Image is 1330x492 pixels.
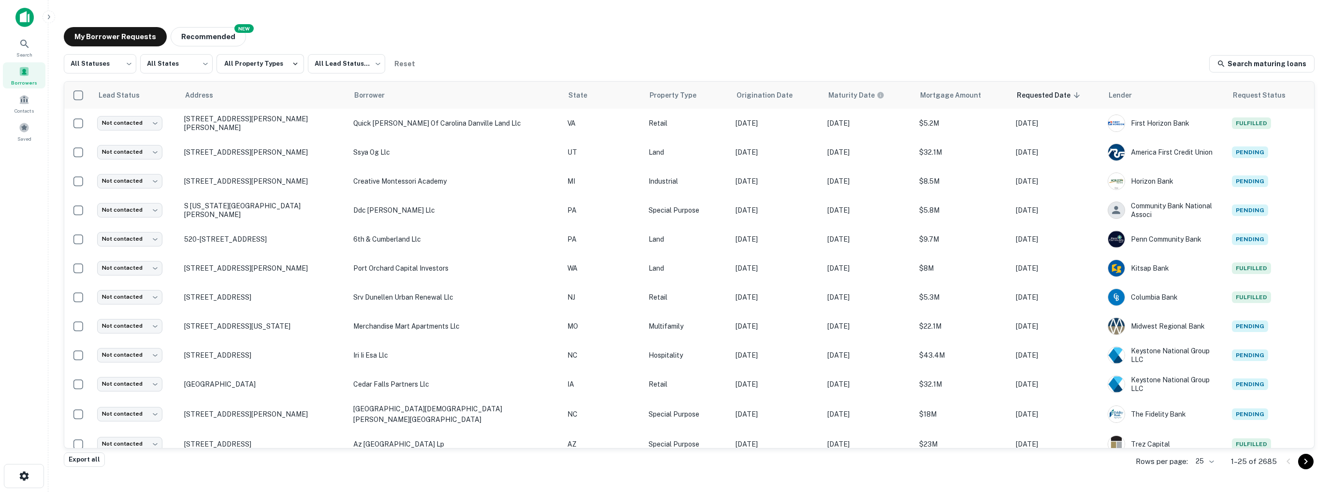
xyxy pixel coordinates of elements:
div: Not contacted [97,319,162,333]
p: Multifamily [649,321,726,332]
img: picture [1108,231,1125,247]
p: $18M [919,409,1006,420]
p: [STREET_ADDRESS][PERSON_NAME] [184,264,344,273]
img: picture [1108,436,1125,452]
span: Pending [1232,349,1268,361]
span: Borrowers [11,79,37,87]
img: picture [1108,144,1125,160]
div: America First Credit Union [1108,144,1222,161]
img: capitalize-icon.png [15,8,34,27]
p: port orchard capital investors [353,263,558,274]
button: Reset [389,54,420,73]
p: [DATE] [736,205,818,216]
p: az [GEOGRAPHIC_DATA] lp [353,439,558,449]
span: Pending [1232,146,1268,158]
p: [STREET_ADDRESS] [184,440,344,449]
p: [STREET_ADDRESS][PERSON_NAME][PERSON_NAME] [184,115,344,132]
p: [DATE] [827,205,910,216]
span: Borrower [354,89,397,101]
p: creative montessori academy [353,176,558,187]
div: Not contacted [97,437,162,451]
div: Community Bank National Associ [1108,202,1222,219]
button: All Property Types [217,54,304,73]
p: [DATE] [1016,263,1098,274]
p: 1–25 of 2685 [1231,456,1277,467]
div: First Horizon Bank [1108,115,1222,132]
span: State [568,89,600,101]
p: Land [649,147,726,158]
p: $5.2M [919,118,1006,129]
p: MI [567,176,639,187]
p: [DATE] [827,234,910,245]
p: [STREET_ADDRESS] [184,351,344,360]
p: Retail [649,292,726,303]
p: [DATE] [1016,321,1098,332]
p: [DATE] [827,350,910,361]
p: [DATE] [827,176,910,187]
p: [DATE] [736,350,818,361]
p: Special Purpose [649,439,726,449]
p: $8.5M [919,176,1006,187]
h6: Maturity Date [828,90,875,101]
p: merchandise mart apartments llc [353,321,558,332]
div: Not contacted [97,174,162,188]
span: Saved [17,135,31,143]
p: [DATE] [827,379,910,390]
th: Address [179,82,348,109]
th: Maturity dates displayed may be estimated. Please contact the lender for the most accurate maturi... [823,82,914,109]
img: picture [1108,406,1125,422]
p: Land [649,234,726,245]
p: [DATE] [827,409,910,420]
img: picture [1108,289,1125,305]
div: Keystone National Group LLC [1108,347,1222,364]
div: Kitsap Bank [1108,260,1222,277]
div: Chat Widget [1282,415,1330,461]
div: Not contacted [97,203,162,217]
div: All Statuses [64,51,136,76]
p: IA [567,379,639,390]
p: [DATE] [1016,234,1098,245]
span: Mortgage Amount [920,89,994,101]
div: Saved [3,118,45,145]
p: Retail [649,118,726,129]
p: quick [PERSON_NAME] of carolina danville land llc [353,118,558,129]
div: Horizon Bank [1108,173,1222,190]
img: picture [1108,260,1125,276]
p: [STREET_ADDRESS] [184,293,344,302]
p: [DATE] [1016,409,1098,420]
span: Property Type [650,89,709,101]
th: Property Type [644,82,731,109]
p: Industrial [649,176,726,187]
img: picture [1108,173,1125,189]
span: Fulfilled [1232,117,1271,129]
p: [DATE] [827,439,910,449]
p: $32.1M [919,147,1006,158]
span: Contacts [14,107,34,115]
span: Pending [1232,175,1268,187]
p: [STREET_ADDRESS][PERSON_NAME] [184,410,344,419]
p: VA [567,118,639,129]
p: [DATE] [736,439,818,449]
p: $5.3M [919,292,1006,303]
img: picture [1108,115,1125,131]
a: Search [3,34,45,60]
div: Contacts [3,90,45,116]
span: Origination Date [737,89,805,101]
p: [DATE] [1016,350,1098,361]
span: Request Status [1233,89,1299,101]
p: WA [567,263,639,274]
p: cedar falls partners llc [353,379,558,390]
img: keystonenational.net.png [1108,347,1125,363]
p: UT [567,147,639,158]
div: Not contacted [97,348,162,362]
p: [STREET_ADDRESS][US_STATE] [184,322,344,331]
div: All States [140,51,213,76]
p: AZ [567,439,639,449]
p: [GEOGRAPHIC_DATA][DEMOGRAPHIC_DATA][PERSON_NAME][GEOGRAPHIC_DATA] [353,404,558,425]
div: Not contacted [97,145,162,159]
div: 25 [1192,454,1215,468]
button: Export all [64,452,105,467]
p: $43.4M [919,350,1006,361]
div: Trez Capital [1108,435,1222,453]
